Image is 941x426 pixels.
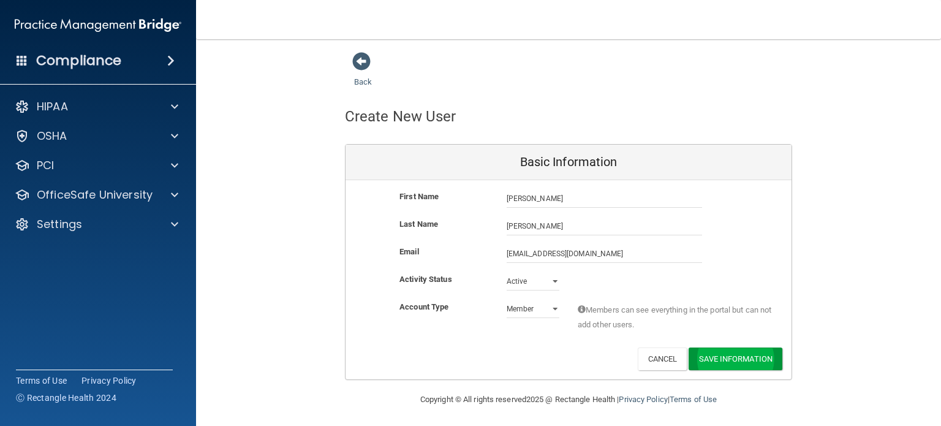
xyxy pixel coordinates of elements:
p: HIPAA [37,99,68,114]
a: Back [354,63,372,86]
b: Activity Status [399,275,452,284]
a: OfficeSafe University [15,188,178,202]
a: Privacy Policy [81,375,137,387]
button: Cancel [638,348,687,370]
button: Save Information [689,348,782,370]
a: PCI [15,158,178,173]
p: OfficeSafe University [37,188,153,202]
div: Basic Information [346,145,792,180]
a: Settings [15,217,178,232]
p: Settings [37,217,82,232]
img: PMB logo [15,13,181,37]
b: Email [399,247,419,256]
b: First Name [399,192,439,201]
a: Terms of Use [670,395,717,404]
span: Members can see everything in the portal but can not add other users. [578,303,773,332]
b: Account Type [399,302,448,311]
span: Ⓒ Rectangle Health 2024 [16,392,116,404]
div: Copyright © All rights reserved 2025 @ Rectangle Health | | [345,380,792,419]
a: Terms of Use [16,375,67,387]
a: Privacy Policy [619,395,667,404]
p: PCI [37,158,54,173]
a: OSHA [15,129,178,143]
h4: Compliance [36,52,121,69]
a: HIPAA [15,99,178,114]
b: Last Name [399,219,438,229]
p: OSHA [37,129,67,143]
h4: Create New User [345,108,456,124]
